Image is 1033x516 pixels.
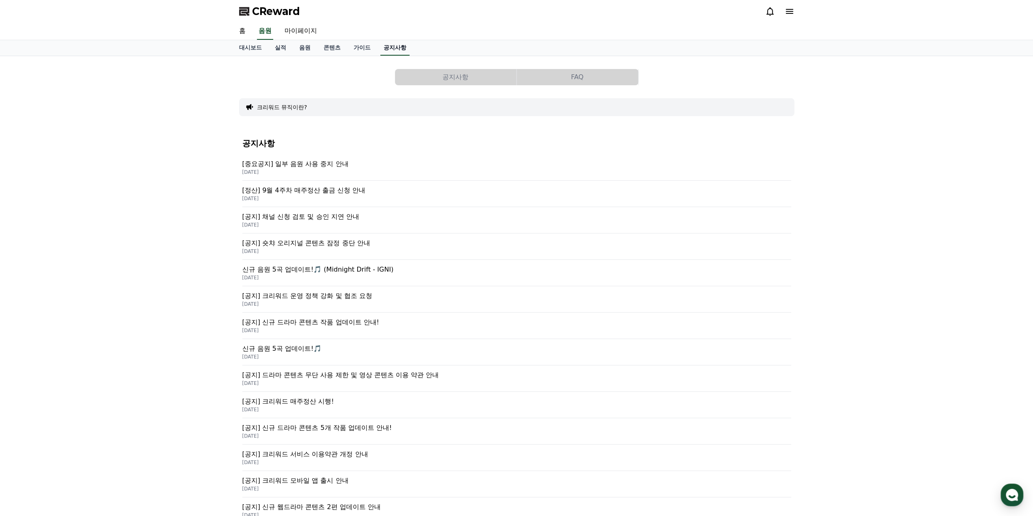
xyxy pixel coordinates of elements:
[242,301,791,307] p: [DATE]
[242,154,791,181] a: [중요공지] 일부 음원 사용 중지 안내 [DATE]
[242,476,791,486] p: [공지] 크리워드 모바일 앱 출시 안내
[242,433,791,439] p: [DATE]
[293,40,317,56] a: 음원
[242,195,791,202] p: [DATE]
[242,212,791,222] p: [공지] 채널 신청 검토 및 승인 지연 안내
[242,392,791,418] a: [공지] 크리워드 매주정산 시행! [DATE]
[517,69,638,85] button: FAQ
[242,248,791,255] p: [DATE]
[242,486,791,492] p: [DATE]
[242,317,791,327] p: [공지] 신규 드라마 콘텐츠 작품 업데이트 안내!
[347,40,377,56] a: 가이드
[380,40,410,56] a: 공지사항
[242,169,791,175] p: [DATE]
[242,139,791,148] h4: 공지사항
[242,181,791,207] a: [정산] 9월 4주차 매주정산 출금 신청 안내 [DATE]
[242,418,791,445] a: [공지] 신규 드라마 콘텐츠 5개 작품 업데이트 안내! [DATE]
[233,23,252,40] a: 홈
[242,344,791,354] p: 신규 음원 5곡 업데이트!🎵
[242,365,791,392] a: [공지] 드라마 콘텐츠 무단 사용 제한 및 영상 콘텐츠 이용 약관 안내 [DATE]
[242,222,791,228] p: [DATE]
[242,354,791,360] p: [DATE]
[26,270,30,276] span: 홈
[242,445,791,471] a: [공지] 크리워드 서비스 이용약관 개정 안내 [DATE]
[54,257,105,278] a: 대화
[2,257,54,278] a: 홈
[242,274,791,281] p: [DATE]
[257,103,307,111] button: 크리워드 뮤직이란?
[74,270,84,276] span: 대화
[242,380,791,386] p: [DATE]
[242,313,791,339] a: [공지] 신규 드라마 콘텐츠 작품 업데이트 안내! [DATE]
[242,327,791,334] p: [DATE]
[242,502,791,512] p: [공지] 신규 웹드라마 콘텐츠 2편 업데이트 안내
[242,397,791,406] p: [공지] 크리워드 매주정산 시행!
[268,40,293,56] a: 실적
[242,471,791,497] a: [공지] 크리워드 모바일 앱 출시 안내 [DATE]
[242,159,791,169] p: [중요공지] 일부 음원 사용 중지 안내
[242,423,791,433] p: [공지] 신규 드라마 콘텐츠 5개 작품 업데이트 안내!
[242,207,791,233] a: [공지] 채널 신청 검토 및 승인 지연 안내 [DATE]
[125,270,135,276] span: 설정
[317,40,347,56] a: 콘텐츠
[242,286,791,313] a: [공지] 크리워드 운영 정책 강화 및 협조 요청 [DATE]
[242,265,791,274] p: 신규 음원 5곡 업데이트!🎵 (Midnight Drift - IGNI)
[242,339,791,365] a: 신규 음원 5곡 업데이트!🎵 [DATE]
[242,233,791,260] a: [공지] 숏챠 오리지널 콘텐츠 잠정 중단 안내 [DATE]
[242,406,791,413] p: [DATE]
[242,459,791,466] p: [DATE]
[257,23,273,40] a: 음원
[239,5,300,18] a: CReward
[242,449,791,459] p: [공지] 크리워드 서비스 이용약관 개정 안내
[252,5,300,18] span: CReward
[242,291,791,301] p: [공지] 크리워드 운영 정책 강화 및 협조 요청
[395,69,516,85] button: 공지사항
[233,40,268,56] a: 대시보드
[242,370,791,380] p: [공지] 드라마 콘텐츠 무단 사용 제한 및 영상 콘텐츠 이용 약관 안내
[242,238,791,248] p: [공지] 숏챠 오리지널 콘텐츠 잠정 중단 안내
[278,23,323,40] a: 마이페이지
[242,260,791,286] a: 신규 음원 5곡 업데이트!🎵 (Midnight Drift - IGNI) [DATE]
[105,257,156,278] a: 설정
[242,186,791,195] p: [정산] 9월 4주차 매주정산 출금 신청 안내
